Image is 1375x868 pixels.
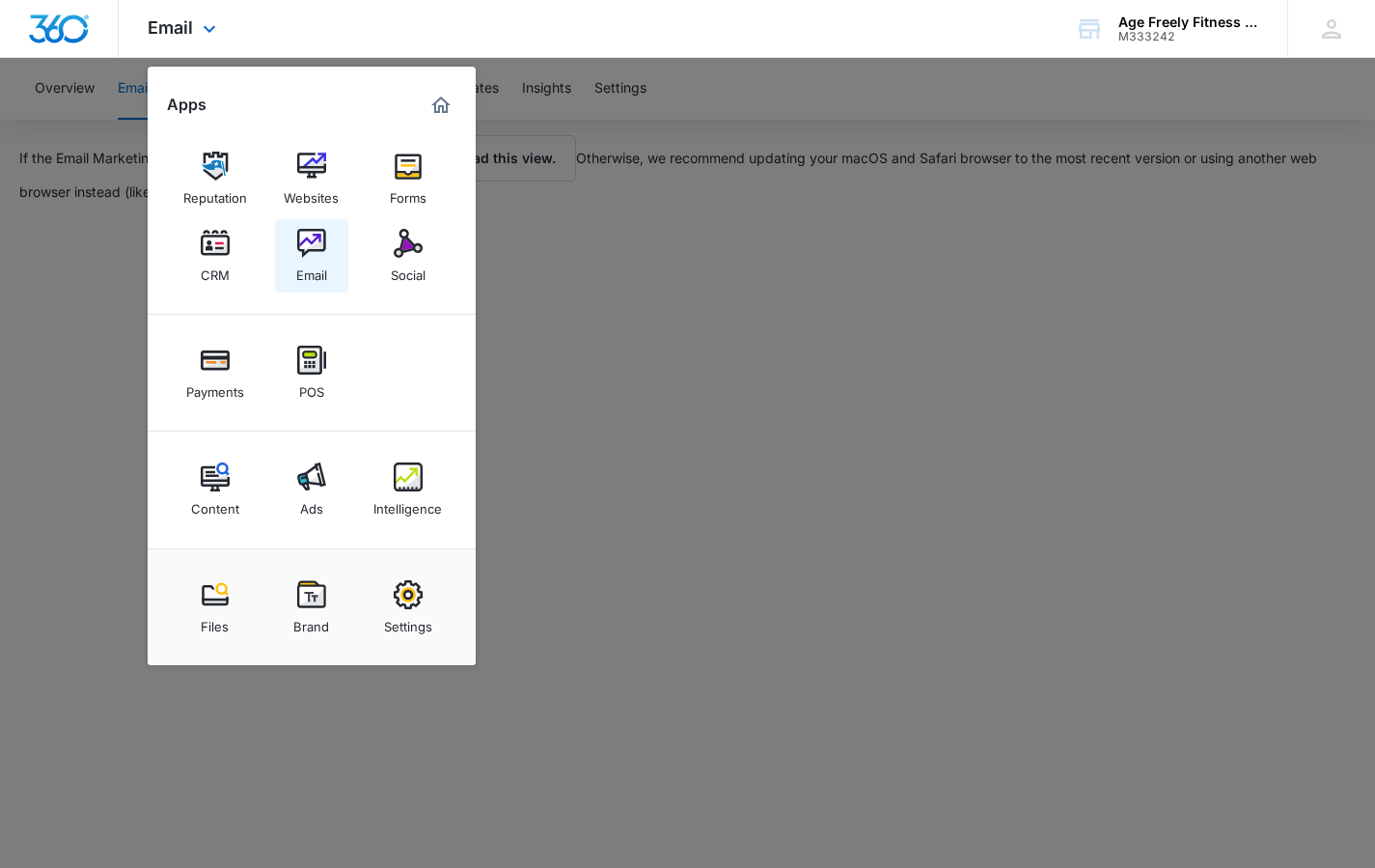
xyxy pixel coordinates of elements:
div: Forms [390,181,426,206]
a: Email [275,219,348,293]
div: CRM [201,258,230,283]
div: Payments [186,375,244,400]
div: Social [391,258,426,283]
a: Settings [371,571,445,644]
div: Content [191,491,239,517]
div: account name [1118,14,1259,30]
div: Files [201,609,229,634]
a: Websites [275,142,348,215]
h2: Apps [167,96,206,114]
a: CRM [179,219,252,293]
div: Intelligence [373,491,442,517]
div: Settings [384,609,432,634]
a: Reputation [179,142,252,215]
div: Reputation [183,181,247,206]
a: POS [275,336,348,409]
div: Email [296,258,327,283]
a: Forms [371,142,445,215]
div: Ads [300,491,323,517]
a: Content [179,453,252,526]
a: Ads [275,453,348,526]
div: account id [1118,30,1259,43]
div: POS [299,375,324,400]
div: Websites [284,181,339,206]
a: Payments [179,336,252,409]
span: Email [148,17,193,38]
a: Social [371,219,445,293]
a: Files [179,571,252,644]
a: Marketing 360® Dashboard [426,90,456,121]
a: Intelligence [371,453,445,526]
a: Brand [275,571,348,644]
div: Brand [293,609,329,634]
